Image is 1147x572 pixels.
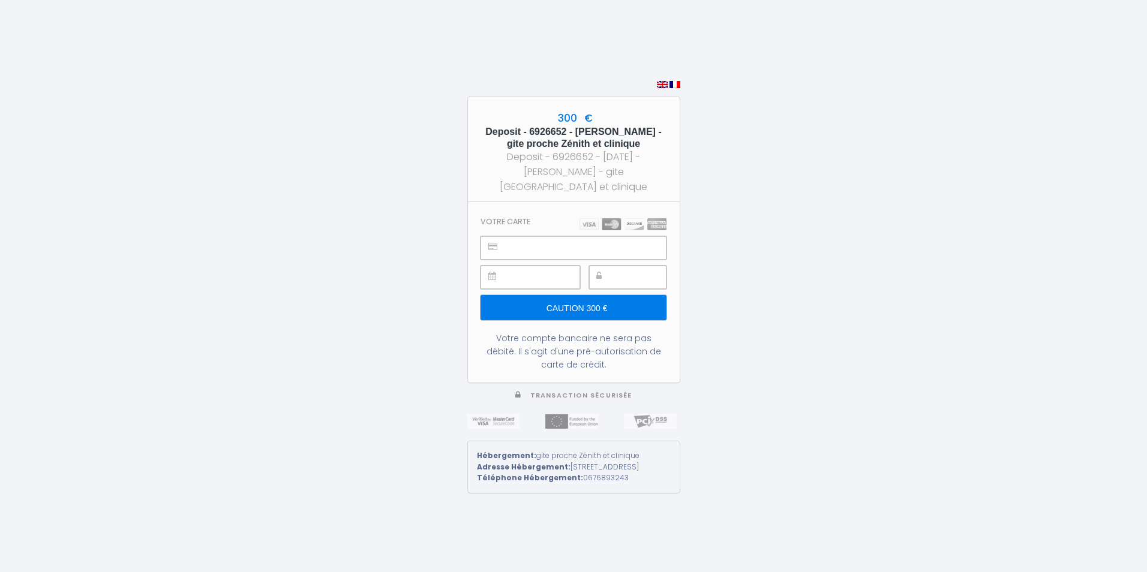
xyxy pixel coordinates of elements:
strong: Hébergement: [477,450,536,460]
div: [STREET_ADDRESS] [477,462,671,473]
iframe: Cadre sécurisé pour la saisie du numéro de carte [508,237,665,259]
img: en.png [657,81,668,88]
div: Votre compte bancaire ne sera pas débité. Il s'agit d'une pré-autorisation de carte de crédit. [481,332,666,371]
iframe: Cadre sécurisé pour la saisie du code de sécurité CVC [616,266,666,288]
strong: Téléphone Hébergement: [477,472,583,483]
span: 300 € [555,111,593,125]
input: Caution 300 € [481,295,666,320]
strong: Adresse Hébergement: [477,462,571,472]
span: Transaction sécurisée [530,391,632,400]
div: 0676893243 [477,472,671,484]
h5: Deposit - 6926652 - [PERSON_NAME] - gite proche Zénith et clinique [479,126,669,149]
h3: Votre carte [481,217,530,226]
iframe: Cadre sécurisé pour la saisie de la date d'expiration [508,266,579,288]
div: gite proche Zénith et clinique [477,450,671,462]
img: carts.png [579,218,666,230]
img: fr.png [669,81,680,88]
div: Deposit - 6926652 - [DATE] - [PERSON_NAME] - gite [GEOGRAPHIC_DATA] et clinique [479,149,669,194]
